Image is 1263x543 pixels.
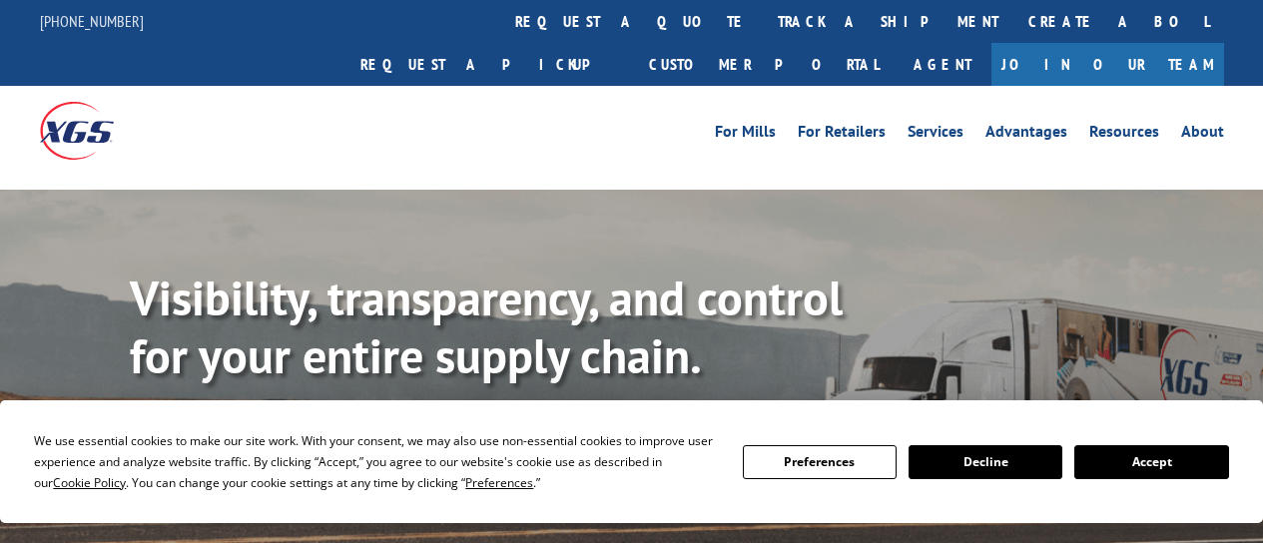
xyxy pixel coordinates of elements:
[34,430,718,493] div: We use essential cookies to make our site work. With your consent, we may also use non-essential ...
[130,267,843,386] b: Visibility, transparency, and control for your entire supply chain.
[743,445,897,479] button: Preferences
[715,124,776,146] a: For Mills
[908,124,963,146] a: Services
[985,124,1067,146] a: Advantages
[40,11,144,31] a: [PHONE_NUMBER]
[634,43,894,86] a: Customer Portal
[53,474,126,491] span: Cookie Policy
[894,43,991,86] a: Agent
[909,445,1062,479] button: Decline
[1181,124,1224,146] a: About
[1089,124,1159,146] a: Resources
[798,124,886,146] a: For Retailers
[465,474,533,491] span: Preferences
[1074,445,1228,479] button: Accept
[345,43,634,86] a: Request a pickup
[991,43,1224,86] a: Join Our Team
